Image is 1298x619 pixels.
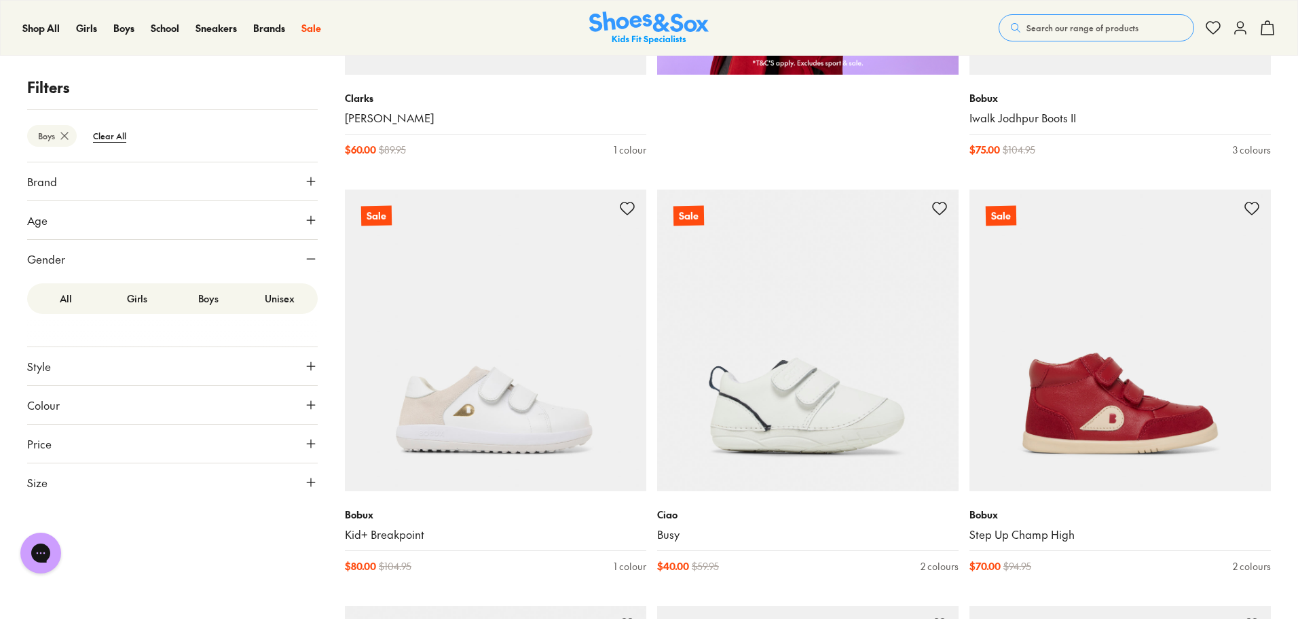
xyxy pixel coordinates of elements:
iframe: Gorgias live chat messenger [14,528,68,578]
span: $ 75.00 [969,143,1000,157]
button: Size [27,463,318,501]
img: SNS_Logo_Responsive.svg [589,12,709,45]
a: Kid+ Breakpoint [345,527,646,542]
a: School [151,21,179,35]
label: All [30,286,101,311]
div: 1 colour [614,143,646,157]
a: Sneakers [196,21,237,35]
label: Boys [172,286,244,311]
span: $ 104.95 [1003,143,1035,157]
p: Sale [673,205,704,226]
span: Gender [27,251,65,267]
a: Sale [657,190,959,491]
p: Bobux [969,91,1271,105]
btn: Clear All [82,124,137,148]
span: Size [27,474,48,491]
span: $ 80.00 [345,559,376,573]
div: 2 colours [1233,559,1271,573]
button: Style [27,347,318,385]
span: $ 89.95 [379,143,406,157]
span: $ 40.00 [657,559,689,573]
a: Sale [301,21,321,35]
a: Iwalk Jodhpur Boots II [969,111,1271,126]
span: Age [27,212,48,228]
p: Bobux [345,508,646,522]
label: Girls [101,286,172,311]
p: Filters [27,76,318,99]
span: $ 59.95 [692,559,719,573]
a: Brands [253,21,285,35]
span: Colour [27,397,60,413]
div: 3 colours [1233,143,1271,157]
label: Unisex [244,286,315,311]
btn: Boys [27,125,77,147]
a: [PERSON_NAME] [345,111,646,126]
p: Bobux [969,508,1271,522]
span: $ 70.00 [969,559,1001,573]
button: Colour [27,386,318,424]
span: Style [27,358,51,374]
p: Clarks [345,91,646,105]
p: Sale [361,205,392,226]
button: Age [27,201,318,239]
a: Shoes & Sox [589,12,709,45]
div: 1 colour [614,559,646,573]
button: Gender [27,240,318,278]
a: Sale [345,190,646,491]
span: Price [27,436,52,452]
a: Sale [969,190,1271,491]
span: $ 94.95 [1003,559,1031,573]
span: $ 104.95 [379,559,411,573]
button: Price [27,425,318,463]
button: Brand [27,162,318,200]
span: $ 60.00 [345,143,376,157]
div: 2 colours [921,559,959,573]
a: Girls [76,21,97,35]
button: Search our range of products [999,14,1194,41]
a: Shop All [22,21,60,35]
p: Sale [986,205,1016,226]
a: Busy [657,527,959,542]
span: Search our range of products [1026,22,1138,34]
a: Boys [113,21,134,35]
p: Ciao [657,508,959,522]
span: Brand [27,173,57,190]
a: Step Up Champ High [969,527,1271,542]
